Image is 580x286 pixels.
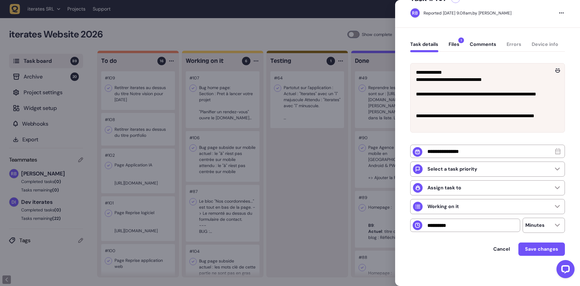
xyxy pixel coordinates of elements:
span: Save changes [525,247,558,252]
button: Comments [470,41,496,52]
span: 1 [458,37,464,43]
button: Cancel [487,243,516,255]
button: Files [449,41,459,52]
p: Working on it [427,204,459,210]
p: Assign task to [427,185,461,191]
span: Cancel [493,247,510,252]
button: Task details [410,41,438,52]
img: Rodolphe Balay [411,8,420,18]
button: Save changes [518,243,565,256]
div: Reported [DATE] 9.08am, [424,10,472,16]
iframe: LiveChat chat widget [552,258,577,283]
p: Select a task priority [427,166,477,172]
div: by [PERSON_NAME] [424,10,511,16]
p: Minutes [525,222,545,228]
